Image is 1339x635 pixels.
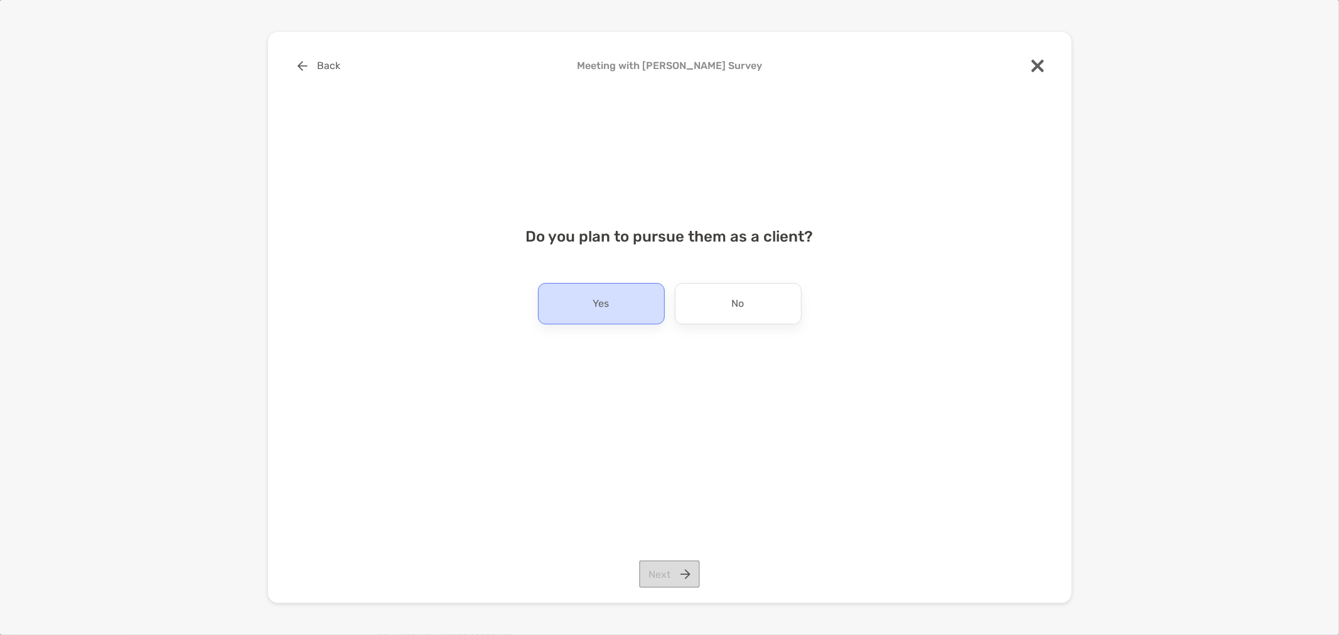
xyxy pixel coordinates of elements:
h4: Do you plan to pursue them as a client? [288,228,1051,245]
p: Yes [593,294,610,314]
p: No [732,294,745,314]
img: close modal [1031,60,1044,72]
button: Back [288,52,350,80]
h4: Meeting with [PERSON_NAME] Survey [288,60,1051,72]
img: button icon [298,61,308,71]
